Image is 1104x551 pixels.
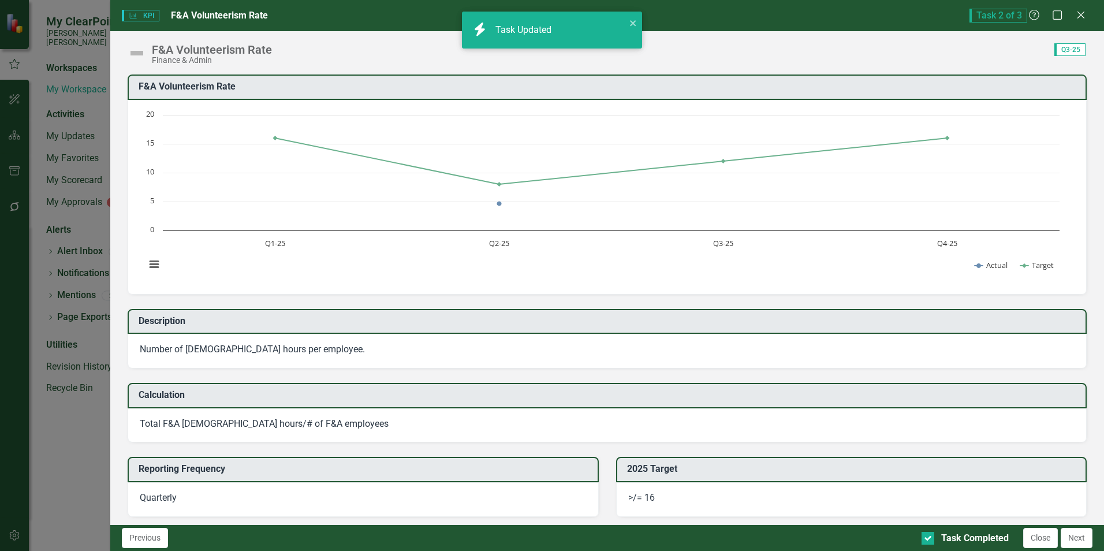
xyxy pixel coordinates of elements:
[150,195,154,206] text: 5
[721,159,726,163] path: Q3-25, 12. Target.
[497,201,502,206] path: Q2-25, 4.64745763. Actual.
[941,532,1009,545] div: Task Completed
[275,201,501,206] g: Actual, line 1 of 2 with 4 data points.
[1023,528,1058,548] button: Close
[495,24,554,37] div: Task Updated
[122,10,159,21] span: KPI
[139,316,1080,326] h3: Description
[497,182,502,187] path: Q2-25, 8. Target.
[1054,43,1086,56] span: Q3-25
[140,418,1075,431] p: Total F&A [DEMOGRAPHIC_DATA] hours/# of F&A employees
[152,56,272,65] div: Finance & Admin
[945,136,950,140] path: Q4-25, 16. Target.
[938,238,958,248] text: Q4-25
[265,238,285,248] text: Q1-25
[1061,528,1092,548] button: Next
[969,9,1027,23] span: Task 2 of 3
[975,260,1008,270] button: Show Actual
[140,343,1075,356] p: Number of [DEMOGRAPHIC_DATA] hours per employee.
[713,238,733,248] text: Q3-25
[489,238,509,248] text: Q2-25
[139,464,591,474] h3: Reporting Frequency
[146,256,162,273] button: View chart menu, Chart
[140,109,1075,282] div: Chart. Highcharts interactive chart.
[122,528,168,548] button: Previous
[139,81,1080,92] h3: F&A Volunteerism Rate
[139,390,1080,400] h3: Calculation
[627,464,1080,474] h3: 2025 Target
[128,44,146,62] img: Not Defined
[150,224,154,234] text: 0
[146,109,154,119] text: 20
[629,16,637,29] button: close
[140,109,1065,282] svg: Interactive chart
[152,43,272,56] div: F&A Volunteerism Rate
[146,166,154,177] text: 10
[171,10,268,21] span: F&A Volunteerism Rate
[128,482,598,517] div: Quarterly
[273,136,278,140] path: Q1-25, 16. Target.
[628,492,655,503] span: >/= 16
[1020,260,1054,270] button: Show Target
[146,137,154,148] text: 15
